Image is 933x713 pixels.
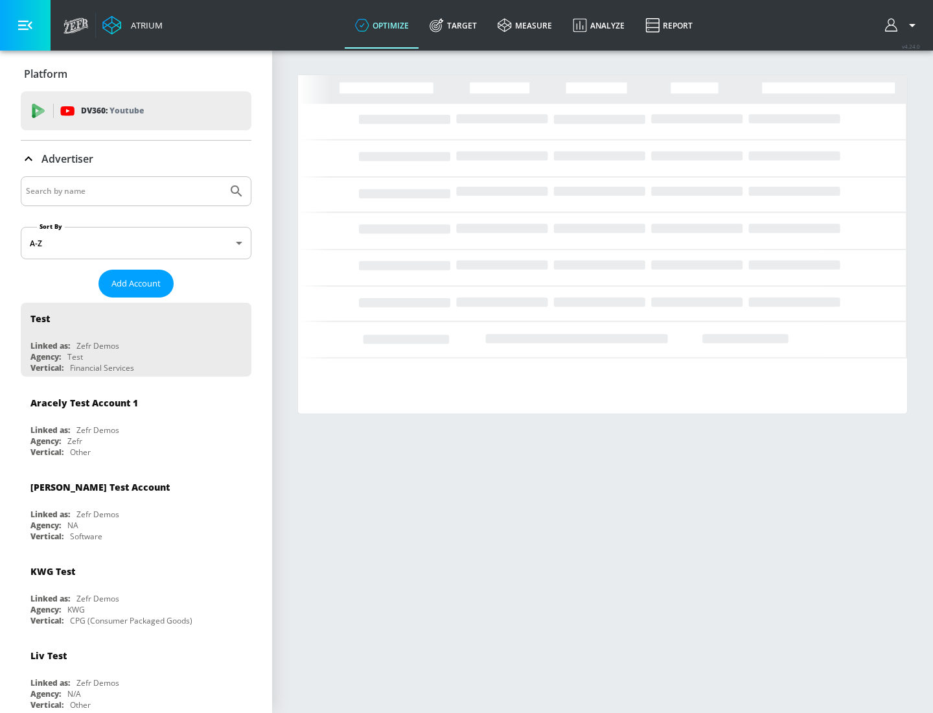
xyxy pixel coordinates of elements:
[30,615,63,626] div: Vertical:
[30,677,70,688] div: Linked as:
[24,67,67,81] p: Platform
[30,447,63,458] div: Vertical:
[76,425,119,436] div: Zefr Demos
[70,699,91,710] div: Other
[30,565,75,578] div: KWG Test
[21,303,251,377] div: TestLinked as:Zefr DemosAgency:TestVertical:Financial Services
[21,56,251,92] div: Platform
[70,447,91,458] div: Other
[67,436,82,447] div: Zefr
[30,312,50,325] div: Test
[345,2,419,49] a: optimize
[81,104,144,118] p: DV360:
[30,436,61,447] div: Agency:
[21,555,251,629] div: KWG TestLinked as:Zefr DemosAgency:KWGVertical:CPG (Consumer Packaged Goods)
[30,362,63,373] div: Vertical:
[562,2,635,49] a: Analyze
[21,227,251,259] div: A-Z
[21,471,251,545] div: [PERSON_NAME] Test AccountLinked as:Zefr DemosAgency:NAVertical:Software
[26,183,222,200] input: Search by name
[21,91,251,130] div: DV360: Youtube
[902,43,920,50] span: v 4.24.0
[419,2,487,49] a: Target
[30,649,67,662] div: Liv Test
[30,593,70,604] div: Linked as:
[30,351,61,362] div: Agency:
[30,688,61,699] div: Agency:
[30,340,70,351] div: Linked as:
[76,509,119,520] div: Zefr Demos
[67,688,81,699] div: N/A
[30,520,61,531] div: Agency:
[30,397,138,409] div: Aracely Test Account 1
[70,362,134,373] div: Financial Services
[67,351,83,362] div: Test
[98,270,174,298] button: Add Account
[487,2,562,49] a: measure
[76,593,119,604] div: Zefr Demos
[67,520,78,531] div: NA
[67,604,85,615] div: KWG
[76,677,119,688] div: Zefr Demos
[30,604,61,615] div: Agency:
[21,387,251,461] div: Aracely Test Account 1Linked as:Zefr DemosAgency:ZefrVertical:Other
[635,2,703,49] a: Report
[70,615,192,626] div: CPG (Consumer Packaged Goods)
[30,481,170,493] div: [PERSON_NAME] Test Account
[41,152,93,166] p: Advertiser
[21,141,251,177] div: Advertiser
[37,222,65,231] label: Sort By
[30,531,63,542] div: Vertical:
[126,19,163,31] div: Atrium
[30,509,70,520] div: Linked as:
[102,16,163,35] a: Atrium
[30,699,63,710] div: Vertical:
[76,340,119,351] div: Zefr Demos
[70,531,102,542] div: Software
[109,104,144,117] p: Youtube
[111,276,161,291] span: Add Account
[30,425,70,436] div: Linked as:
